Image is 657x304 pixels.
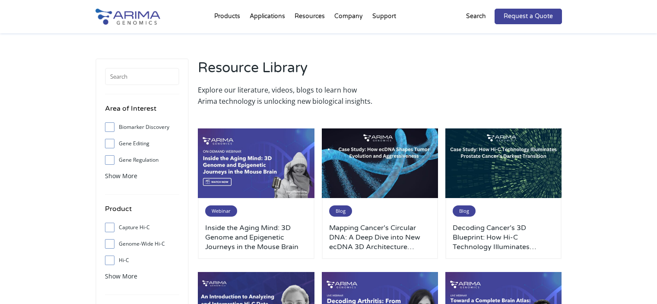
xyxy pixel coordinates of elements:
label: Gene Regulation [105,154,179,166]
span: Show More [105,272,137,280]
span: Show More [105,172,137,180]
p: Explore our literature, videos, blogs to learn how Arima technology is unlocking new biological i... [198,84,375,107]
label: Hi-C [105,254,179,267]
label: Capture Hi-C [105,221,179,234]
img: Use-This-For-Webinar-Images-3-500x300.jpg [198,128,314,198]
label: Biomarker Discovery [105,121,179,134]
img: Arima-March-Blog-Post-Banner-4-500x300.jpg [322,128,438,198]
label: Genome-Wide Hi-C [105,237,179,250]
input: Search [105,68,179,85]
img: Arima-Genomics-logo [95,9,160,25]
h4: Area of Interest [105,103,179,121]
h2: Resource Library [198,58,375,84]
img: Arima-March-Blog-Post-Banner-3-500x300.jpg [445,128,562,198]
span: Webinar [205,205,237,217]
p: Search [466,11,486,22]
h4: Product [105,203,179,221]
span: Blog [453,205,476,217]
a: Inside the Aging Mind: 3D Genome and Epigenetic Journeys in the Mouse Brain [205,223,307,252]
span: Blog [329,205,352,217]
label: Gene Editing [105,137,179,150]
a: Decoding Cancer’s 3D Blueprint: How Hi-C Technology Illuminates [MEDICAL_DATA] Cancer’s Darkest T... [453,223,555,252]
a: Request a Quote [495,9,562,24]
a: Mapping Cancer’s Circular DNA: A Deep Dive into New ecDNA 3D Architecture Research [329,223,431,252]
